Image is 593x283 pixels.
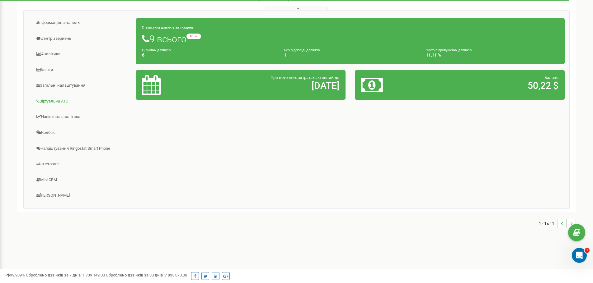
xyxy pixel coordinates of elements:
a: Центр звернень [28,31,136,46]
h2: 50,22 $ [430,80,558,91]
a: Колбек [28,125,136,140]
h4: 1 [284,53,417,57]
a: Віртуальна АТС [28,94,136,109]
small: Цільових дзвінків [142,48,171,52]
small: Без відповіді дзвінків [284,48,320,52]
h1: 9 всього [142,34,558,44]
u: 1 739 149,00 [82,273,105,277]
h4: 6 [142,53,275,57]
small: -10 [186,34,201,39]
h4: 11,11 % [426,53,558,57]
h2: [DATE] [211,80,339,91]
a: Інтеграція [28,157,136,172]
a: [PERSON_NAME] [28,188,136,203]
span: Оброблено дзвінків за 7 днів : [26,273,105,277]
span: Оброблено дзвінків за 30 днів : [106,273,187,277]
span: 1 - 1 of 1 [539,219,557,228]
a: Загальні налаштування [28,78,136,93]
a: Mini CRM [28,172,136,188]
a: Налаштування Ringostat Smart Phone [28,141,136,156]
iframe: Intercom live chat [572,248,587,263]
small: Статистика дзвінків за тиждень [142,25,194,30]
u: 7 835 073,00 [165,273,187,277]
a: Інформаційна панель [28,15,136,30]
a: Аналiтика [28,47,136,62]
span: При поточних витратах активний до [271,75,339,80]
nav: ... [539,212,576,234]
span: 1 [585,248,590,253]
span: Баланс [544,75,558,80]
a: Наскрізна аналітика [28,109,136,125]
small: Частка пропущених дзвінків [426,48,472,52]
a: Кошти [28,62,136,78]
span: 99,989% [6,273,25,277]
